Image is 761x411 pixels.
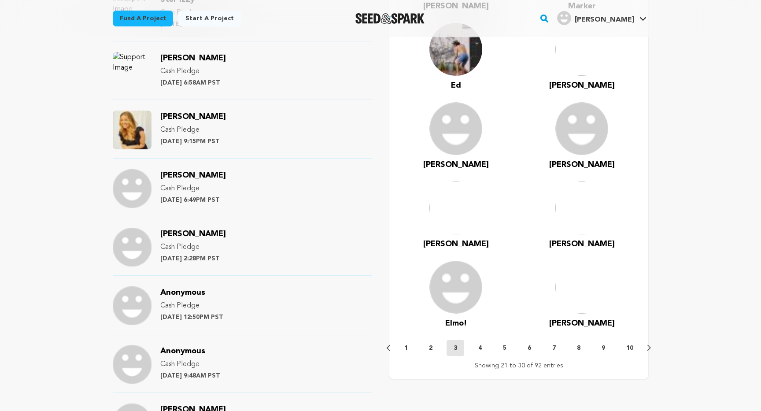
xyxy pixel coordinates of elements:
[555,181,608,234] img: ACg8ocJ0ifQD5eSyLnTq0HUoMCnihd5Pq5KRVNxMZpplSkzV8dIcGg=s96-c
[496,344,513,352] button: 5
[423,161,489,169] span: [PERSON_NAME]
[160,196,226,204] p: [DATE] 6:49PM PST
[423,238,489,250] a: [PERSON_NAME]
[160,78,226,87] p: [DATE] 6:58AM PST
[549,81,615,89] span: [PERSON_NAME]
[355,13,425,24] img: Seed&Spark Logo Dark Mode
[429,23,482,76] img: 13F2432F-8D8C-48C4-BFB3-1BC18A55BBBC.jpeg
[160,300,223,311] p: Cash Pledge
[454,344,457,352] p: 3
[113,11,173,26] a: Fund a project
[160,231,226,238] a: [PERSON_NAME]
[521,344,538,352] button: 6
[160,348,205,355] a: Anonymous
[447,340,464,356] button: 3
[557,11,634,25] div: Chan J.'s Profile
[160,289,205,296] span: Anonymous
[113,286,151,325] img: Support Image
[619,344,640,352] button: 10
[577,344,580,352] p: 8
[549,161,615,169] span: [PERSON_NAME]
[545,344,563,352] button: 7
[549,319,615,327] span: [PERSON_NAME]
[429,181,482,234] img: ACg8ocKpLocWtk15n094teWeZm1LTJAIsqItaUJSGthUp6PBit-jpX3s=s96-c
[549,159,615,171] a: [PERSON_NAME]
[422,344,440,352] button: 2
[445,319,467,327] span: Elmo!
[570,344,587,352] button: 8
[113,345,151,384] img: Support Image
[160,313,223,322] p: [DATE] 12:50PM PST
[445,317,467,330] a: Elmo!
[160,125,226,135] p: Cash Pledge
[160,55,226,62] a: [PERSON_NAME]
[555,102,608,155] img: user.png
[160,359,220,370] p: Cash Pledge
[549,79,615,92] a: [PERSON_NAME]
[503,344,506,352] p: 5
[549,240,615,248] span: [PERSON_NAME]
[113,111,151,149] img: Support Image
[555,23,608,76] img: ACg8ocK3TwE5_YuKkpmWqDOY5ZsTD1e1I_D9O43T8NQUzImHDLhVvQ=s96-c
[113,228,151,267] img: Support Image
[595,344,612,352] button: 9
[423,240,489,248] span: [PERSON_NAME]
[549,317,615,330] a: [PERSON_NAME]
[404,344,408,352] p: 1
[178,11,241,26] a: Start a project
[471,344,489,352] button: 4
[160,242,226,252] p: Cash Pledge
[528,344,531,352] p: 6
[160,254,226,263] p: [DATE] 2:28PM PST
[160,289,205,296] a: Anonymous
[160,172,226,179] a: [PERSON_NAME]
[113,52,151,91] img: Support Image
[160,230,226,238] span: [PERSON_NAME]
[549,238,615,250] a: [PERSON_NAME]
[160,171,226,179] span: [PERSON_NAME]
[478,344,482,352] p: 4
[355,13,425,24] a: Seed&Spark Homepage
[160,54,226,62] span: [PERSON_NAME]
[160,347,205,355] span: Anonymous
[113,169,151,208] img: Support Image
[451,81,461,89] span: Ed
[160,113,226,121] span: [PERSON_NAME]
[160,137,226,146] p: [DATE] 9:15PM PST
[429,344,432,352] p: 2
[160,66,226,77] p: Cash Pledge
[555,9,648,28] span: Chan J.'s Profile
[429,102,482,155] img: user.png
[602,344,605,352] p: 9
[626,344,633,352] p: 10
[160,114,226,121] a: [PERSON_NAME]
[160,183,226,194] p: Cash Pledge
[451,79,461,92] a: Ed
[397,344,415,352] button: 1
[575,16,634,23] span: [PERSON_NAME]
[555,261,608,314] img: ACg8ocJ7GqWPVsAbAjP4WZcjkduZ56Q3SbwL0gYWW8uq_ILsu0DS2w=s96-c
[475,361,563,370] p: Showing 21 to 30 of 92 entries
[555,9,648,25] a: Chan J.'s Profile
[429,261,482,314] img: user.png
[557,11,571,25] img: user.png
[160,371,220,380] p: [DATE] 9:48AM PST
[423,159,489,171] a: [PERSON_NAME]
[552,344,556,352] p: 7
